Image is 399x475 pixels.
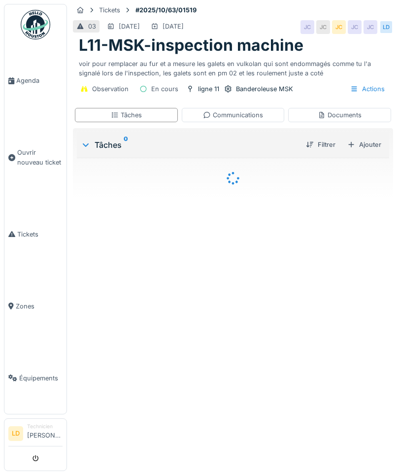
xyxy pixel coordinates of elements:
li: LD [8,426,23,441]
div: Banderoleuse MSK [236,84,293,94]
div: Ajouter [343,138,385,151]
span: Équipements [19,373,63,383]
sup: 0 [124,139,128,151]
div: JC [348,20,362,34]
div: Filtrer [302,138,339,151]
div: Observation [92,84,129,94]
a: Équipements [4,342,66,414]
a: Zones [4,270,66,342]
div: JC [300,20,314,34]
div: voir pour remplacer au fur et a mesure les galets en vulkolan qui sont endommagés comme tu l'a si... [79,55,387,78]
div: JC [316,20,330,34]
li: [PERSON_NAME] [27,423,63,444]
img: Badge_color-CXgf-gQk.svg [21,10,50,39]
span: Agenda [16,76,63,85]
div: 03 [88,22,96,31]
div: Technicien [27,423,63,430]
div: Tâches [81,139,298,151]
div: Tickets [99,5,120,15]
h1: L11-MSK-inspection machine [79,36,303,55]
div: [DATE] [119,22,140,31]
div: Communications [203,110,263,120]
div: [DATE] [163,22,184,31]
div: Tâches [111,110,142,120]
div: Documents [318,110,362,120]
a: LD Technicien[PERSON_NAME] [8,423,63,446]
div: JC [364,20,377,34]
div: ligne 11 [198,84,219,94]
span: Ouvrir nouveau ticket [17,148,63,167]
div: JC [332,20,346,34]
a: Tickets [4,198,66,270]
div: LD [379,20,393,34]
span: Zones [16,302,63,311]
a: Ouvrir nouveau ticket [4,117,66,198]
strong: #2025/10/63/01519 [132,5,200,15]
div: Actions [346,82,389,96]
a: Agenda [4,45,66,117]
div: En cours [151,84,178,94]
span: Tickets [17,230,63,239]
